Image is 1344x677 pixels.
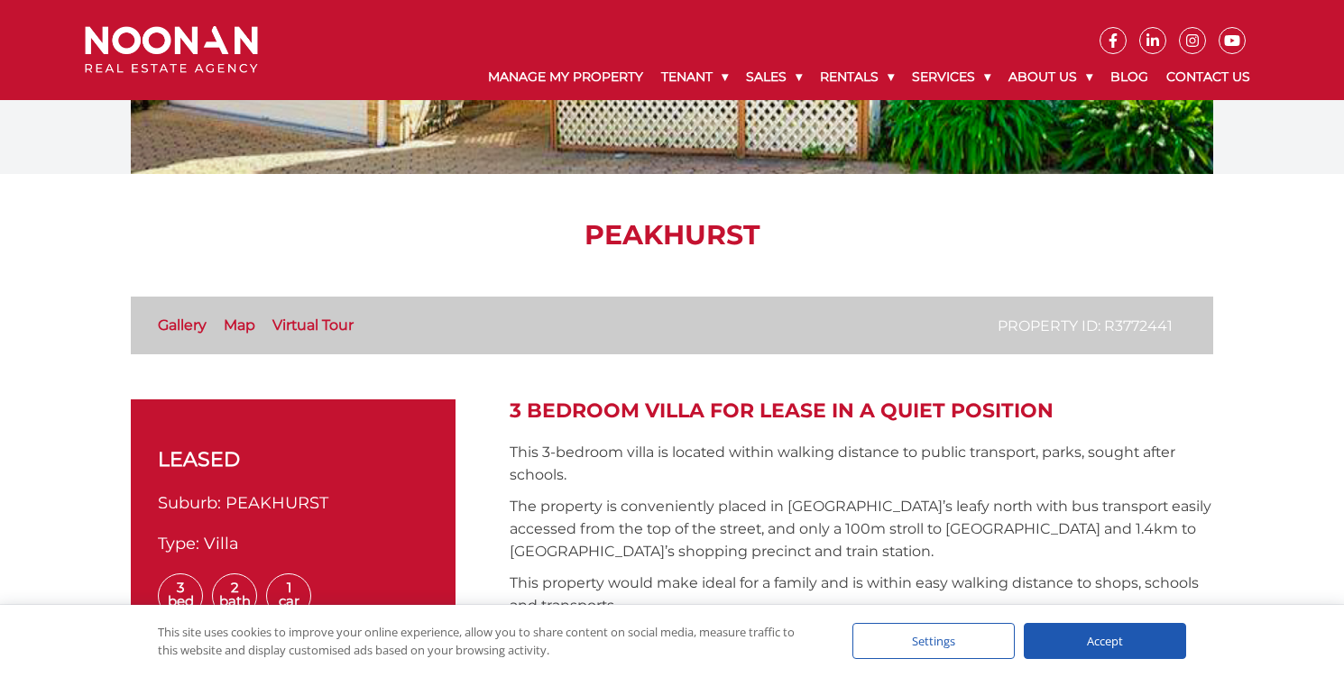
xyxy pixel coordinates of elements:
[1157,54,1259,100] a: Contact Us
[510,495,1213,563] p: The property is conveniently placed in [GEOGRAPHIC_DATA]’s leafy north with bus transport easily ...
[652,54,737,100] a: Tenant
[224,316,255,334] a: Map
[510,572,1213,617] p: This property would make ideal for a family and is within easy walking distance to shops, schools...
[510,399,1213,423] h2: 3 BEDROOM VILLA FOR LEASE IN A QUIET POSITION
[266,573,311,618] span: 1 Car
[226,493,328,513] span: PEAKHURST
[85,26,258,74] img: Noonan Real Estate Agency
[272,316,354,334] a: Virtual Tour
[510,441,1213,486] p: This 3-bedroom villa is located within walking distance to public transport, parks, sought after ...
[158,493,221,513] span: Suburb:
[1101,54,1157,100] a: Blog
[131,219,1213,252] h1: PEAKHURST
[212,573,257,618] span: 2 Bath
[1024,623,1186,659] div: Accept
[999,54,1101,100] a: About Us
[204,534,239,553] span: Villa
[479,54,652,100] a: Manage My Property
[158,623,816,659] div: This site uses cookies to improve your online experience, allow you to share content on social me...
[158,316,207,334] a: Gallery
[903,54,999,100] a: Services
[852,623,1015,659] div: Settings
[811,54,903,100] a: Rentals
[158,444,240,474] span: leased
[158,534,199,553] span: Type:
[737,54,811,100] a: Sales
[998,315,1173,337] p: Property ID: R3772441
[158,573,203,618] span: 3 Bed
